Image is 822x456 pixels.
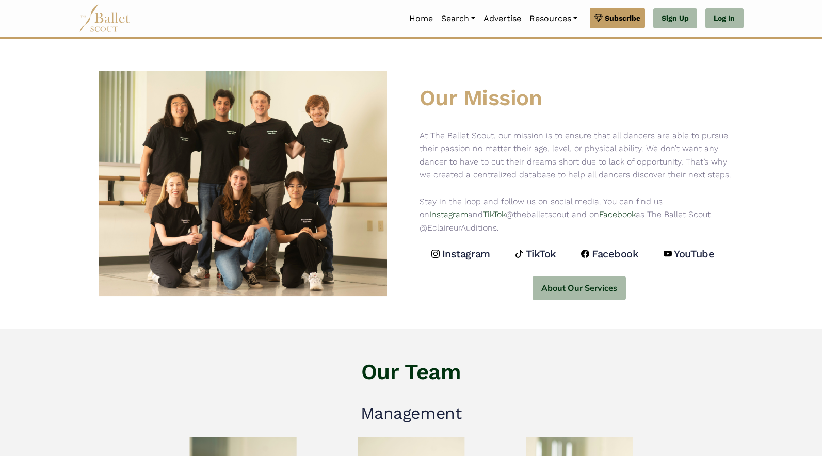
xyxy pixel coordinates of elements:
button: About Our Services [533,276,626,300]
h4: Facebook [592,247,638,260]
a: Advertise [479,8,525,29]
a: Instagram [429,209,468,219]
h4: Instagram [442,247,490,260]
a: Facebook [581,247,641,260]
a: Resources [525,8,582,29]
img: gem.svg [594,12,603,24]
a: TikTok [515,247,559,260]
img: Ballet Scout Group Picture [99,68,387,300]
img: instagram logo [431,250,440,258]
h4: TikTok [526,247,556,260]
a: TikTok [483,209,506,219]
h2: Management [83,403,739,425]
a: Log In [705,8,743,29]
a: Search [437,8,479,29]
img: tiktok logo [515,250,523,258]
p: At The Ballet Scout, our mission is to ensure that all dancers are able to pursue their passion n... [420,129,739,235]
span: Subscribe [605,12,640,24]
h1: Our Mission [420,84,739,112]
img: facebook logo [581,250,589,258]
a: About Our Services [420,263,739,300]
img: youtube logo [664,250,672,258]
h4: YouTube [674,247,714,260]
a: Subscribe [590,8,645,28]
h1: Our Team [83,358,739,386]
a: Home [405,8,437,29]
a: Instagram [431,247,492,260]
a: YouTube [664,247,717,260]
a: Sign Up [653,8,697,29]
a: Facebook [599,209,636,219]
